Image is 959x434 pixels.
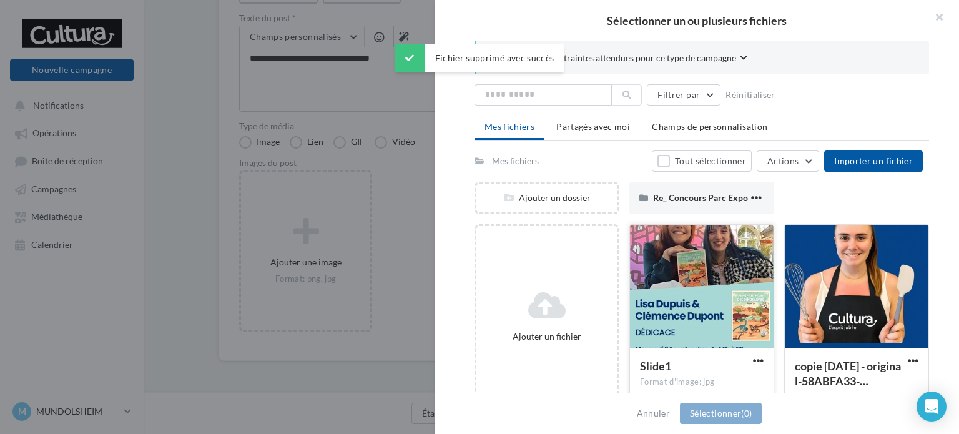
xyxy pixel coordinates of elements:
[795,392,918,403] div: Format d'image: jpeg
[496,51,747,67] button: Consulter les contraintes attendues pour ce type de campagne
[632,406,675,421] button: Annuler
[496,52,736,64] span: Consulter les contraintes attendues pour ce type de campagne
[720,87,780,102] button: Réinitialiser
[680,403,762,424] button: Sélectionner(0)
[395,44,564,72] div: Fichier supprimé avec succès
[767,155,799,166] span: Actions
[556,121,630,132] span: Partagés avec moi
[795,359,901,388] span: copie 10-09-2025 - original-58ABFA33-6B77-430A-AF3A-EE92EEE52DCF
[481,330,612,343] div: Ajouter un fichier
[917,392,947,422] div: Open Intercom Messenger
[653,192,748,203] span: Re_ Concours Parc Expo
[824,150,923,172] button: Importer un fichier
[484,121,534,132] span: Mes fichiers
[647,84,720,106] button: Filtrer par
[492,155,539,167] div: Mes fichiers
[741,408,752,418] span: (0)
[757,150,819,172] button: Actions
[640,377,764,388] div: Format d'image: jpg
[652,150,752,172] button: Tout sélectionner
[476,192,617,204] div: Ajouter un dossier
[834,155,913,166] span: Importer un fichier
[455,15,939,26] h2: Sélectionner un ou plusieurs fichiers
[652,121,767,132] span: Champs de personnalisation
[640,359,671,373] span: Slide1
